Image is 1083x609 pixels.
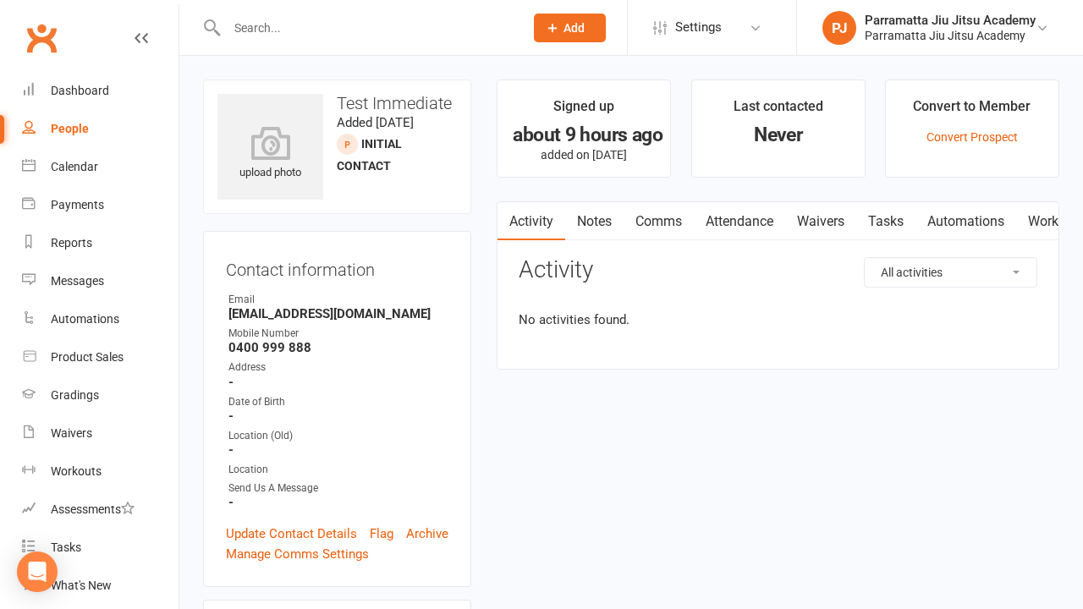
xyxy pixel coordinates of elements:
[228,409,448,424] strong: -
[785,202,856,241] a: Waivers
[563,21,585,35] span: Add
[217,126,323,182] div: upload photo
[406,524,448,544] a: Archive
[217,94,457,112] h3: Test Immediate
[228,292,448,308] div: Email
[513,148,655,162] p: added on [DATE]
[228,340,448,355] strong: 0400 999 888
[226,524,357,544] a: Update Contact Details
[22,300,179,338] a: Automations
[51,579,112,592] div: What's New
[519,257,1037,283] h3: Activity
[51,198,104,211] div: Payments
[228,306,448,321] strong: [EMAIL_ADDRESS][DOMAIN_NAME]
[17,551,58,592] div: Open Intercom Messenger
[51,84,109,97] div: Dashboard
[370,524,393,544] a: Flag
[913,96,1031,126] div: Convert to Member
[228,462,448,478] div: Location
[926,130,1018,144] a: Convert Prospect
[822,11,856,45] div: PJ
[22,491,179,529] a: Assessments
[51,350,124,364] div: Product Sales
[228,375,448,390] strong: -
[22,338,179,376] a: Product Sales
[856,202,915,241] a: Tasks
[22,148,179,186] a: Calendar
[228,394,448,410] div: Date of Birth
[228,326,448,342] div: Mobile Number
[519,310,1037,330] li: No activities found.
[22,529,179,567] a: Tasks
[22,186,179,224] a: Payments
[22,110,179,148] a: People
[707,126,849,144] div: Never
[915,202,1016,241] a: Automations
[22,72,179,110] a: Dashboard
[51,388,99,402] div: Gradings
[51,312,119,326] div: Automations
[222,16,512,40] input: Search...
[51,274,104,288] div: Messages
[51,464,102,478] div: Workouts
[51,502,135,516] div: Assessments
[51,160,98,173] div: Calendar
[228,442,448,458] strong: -
[226,544,369,564] a: Manage Comms Settings
[51,122,89,135] div: People
[22,262,179,300] a: Messages
[51,426,92,440] div: Waivers
[534,14,606,42] button: Add
[22,567,179,605] a: What's New
[20,17,63,59] a: Clubworx
[22,376,179,414] a: Gradings
[51,540,81,554] div: Tasks
[694,202,785,241] a: Attendance
[624,202,694,241] a: Comms
[734,96,823,126] div: Last contacted
[22,414,179,453] a: Waivers
[22,453,179,491] a: Workouts
[565,202,624,241] a: Notes
[51,236,92,250] div: Reports
[498,202,565,241] a: Activity
[337,137,402,173] span: Initial Contact
[228,495,448,510] strong: -
[228,480,448,497] div: Send Us A Message
[226,254,448,279] h3: Contact information
[865,28,1036,43] div: Parramatta Jiu Jitsu Academy
[228,428,448,444] div: Location (Old)
[228,359,448,376] div: Address
[553,96,614,126] div: Signed up
[513,126,655,144] div: about 9 hours ago
[22,224,179,262] a: Reports
[865,13,1036,28] div: Parramatta Jiu Jitsu Academy
[675,8,722,47] span: Settings
[337,115,414,130] time: Added [DATE]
